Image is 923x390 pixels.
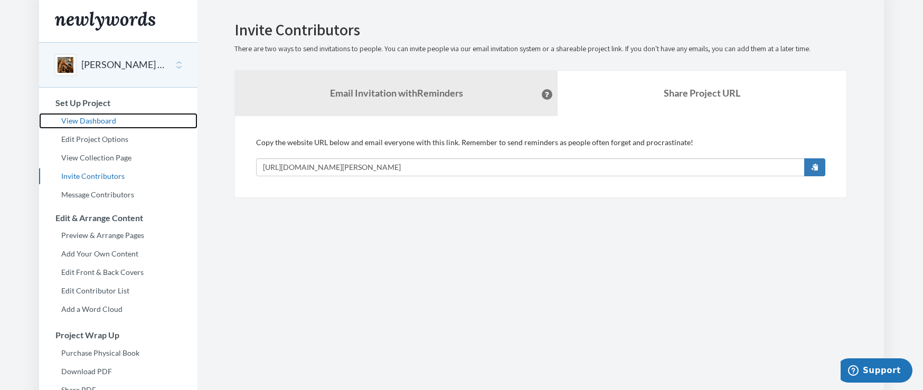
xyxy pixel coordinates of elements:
button: [PERSON_NAME] Retirement [81,58,167,72]
a: Edit Front & Back Covers [39,264,197,280]
iframe: Opens a widget where you can chat to one of our agents [841,358,912,385]
img: Newlywords logo [55,12,155,31]
h2: Invite Contributors [234,21,847,39]
a: Add Your Own Content [39,246,197,262]
a: View Dashboard [39,113,197,129]
a: Edit Contributor List [39,283,197,299]
a: Preview & Arrange Pages [39,227,197,243]
a: View Collection Page [39,150,197,166]
a: Edit Project Options [39,131,197,147]
strong: Email Invitation with Reminders [330,87,463,99]
p: There are two ways to send invitations to people. You can invite people via our email invitation ... [234,44,847,54]
div: Copy the website URL below and email everyone with this link. Remember to send reminders as peopl... [256,137,825,176]
b: Share Project URL [664,87,740,99]
a: Message Contributors [39,187,197,203]
a: Add a Word Cloud [39,301,197,317]
a: Purchase Physical Book [39,345,197,361]
h3: Set Up Project [40,98,197,108]
a: Download PDF [39,364,197,379]
h3: Edit & Arrange Content [40,213,197,223]
a: Invite Contributors [39,168,197,184]
h3: Project Wrap Up [40,330,197,340]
